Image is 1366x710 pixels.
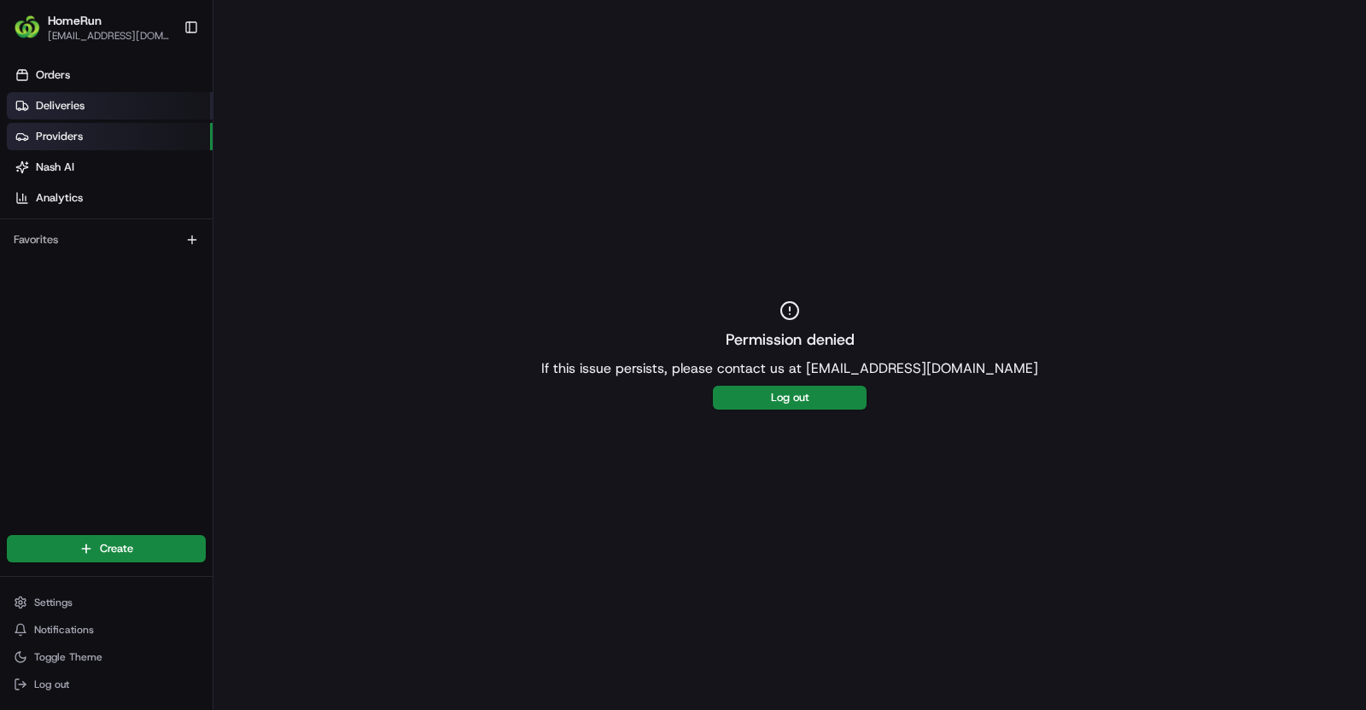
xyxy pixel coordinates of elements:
[7,184,213,212] a: Analytics
[58,180,216,194] div: We're available if you need us!
[144,249,158,263] div: 💻
[7,645,206,669] button: Toggle Theme
[170,289,207,302] span: Pylon
[7,535,206,562] button: Create
[100,541,133,556] span: Create
[34,596,73,609] span: Settings
[36,160,74,175] span: Nash AI
[34,247,131,265] span: Knowledge Base
[14,14,41,41] img: HomeRun
[10,241,137,271] a: 📗Knowledge Base
[17,163,48,194] img: 1736555255976-a54dd68f-1ca7-489b-9aae-adbdc363a1c4
[36,129,83,144] span: Providers
[48,29,170,43] button: [EMAIL_ADDRESS][DOMAIN_NAME]
[48,12,102,29] button: HomeRun
[36,67,70,83] span: Orders
[541,358,1038,379] p: If this issue persists, please contact us at [EMAIL_ADDRESS][DOMAIN_NAME]
[7,618,206,642] button: Notifications
[17,68,311,96] p: Welcome 👋
[161,247,274,265] span: API Documentation
[7,672,206,696] button: Log out
[726,328,855,352] h2: Permission denied
[34,650,102,664] span: Toggle Theme
[17,17,51,51] img: Nash
[290,168,311,189] button: Start new chat
[58,163,280,180] div: Start new chat
[34,623,94,637] span: Notifications
[713,386,867,410] button: Log out
[137,241,281,271] a: 💻API Documentation
[36,98,85,113] span: Deliveries
[36,190,83,206] span: Analytics
[7,226,206,253] div: Favorites
[7,61,213,89] a: Orders
[7,7,177,48] button: HomeRunHomeRun[EMAIL_ADDRESS][DOMAIN_NAME]
[7,123,213,150] a: Providers
[17,249,31,263] div: 📗
[44,110,282,128] input: Clear
[120,288,207,302] a: Powered byPylon
[7,92,213,119] a: Deliveries
[34,678,69,691] span: Log out
[7,591,206,614] button: Settings
[7,154,213,181] a: Nash AI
